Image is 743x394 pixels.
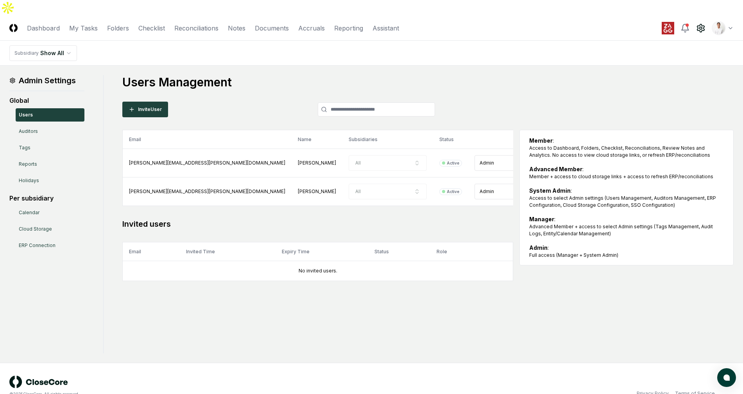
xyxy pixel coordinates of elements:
a: Holidays [16,174,84,187]
a: Folders [107,23,129,33]
div: Active [447,189,459,195]
b: Advanced Member [529,166,582,172]
div: Advanced Member + access to select Admin settings (Tags Management, Audit Logs, Entity/Calendar M... [529,223,724,237]
a: Tags [16,141,84,154]
button: InviteUser [122,102,168,117]
b: System Admin [529,187,571,194]
div: Jeff Carlsen [298,188,336,195]
div: Jason Wood [298,159,336,167]
a: Users [16,108,84,122]
a: Reconciliations [174,23,218,33]
img: Logo [9,24,18,32]
a: My Tasks [69,23,98,33]
div: Subsidiary [14,50,39,57]
div: [PERSON_NAME][EMAIL_ADDRESS][PERSON_NAME][DOMAIN_NAME] [129,159,285,167]
div: : [529,186,724,209]
div: Member + access to cloud storage links + access to refresh ERP/reconciliations [529,173,724,180]
img: d09822cc-9b6d-4858-8d66-9570c114c672_b0bc35f1-fa8e-4ccc-bc23-b02c2d8c2b72.png [713,22,725,34]
th: Subsidiaries [342,130,433,149]
div: No invited users. [129,267,507,274]
div: Per subsidiary [9,193,84,203]
th: Email [123,130,292,149]
b: Admin [529,244,548,251]
h1: Admin Settings [9,75,84,86]
a: Reports [16,158,84,171]
th: Name [292,130,342,149]
div: Global [9,96,84,105]
th: Email [123,242,180,261]
a: Assistant [372,23,399,33]
div: : [529,136,724,159]
a: Cloud Storage [16,222,84,236]
th: Role [430,242,483,261]
a: Auditors [16,125,84,138]
div: : [529,165,724,180]
a: Accruals [298,23,325,33]
img: logo [9,376,68,388]
th: Status [368,242,430,261]
nav: breadcrumb [9,45,77,61]
b: Manager [529,216,554,222]
div: Access to Dashboard, Folders, Checklist, Reconciliations, Review Notes and Analytics. No access t... [529,145,724,159]
a: Notes [228,23,245,33]
a: Documents [255,23,289,33]
th: Status [433,130,468,149]
th: Expiry Time [276,242,369,261]
div: Active [447,160,459,166]
a: Calendar [16,206,84,219]
div: Full access (Manager + System Admin) [529,252,724,259]
b: Member [529,137,553,144]
div: Access to select Admin settings (Users Management, Auditors Management, ERP Configuration, Cloud ... [529,195,724,209]
h1: Users Management [122,75,734,89]
a: Dashboard [27,23,60,33]
button: atlas-launcher [717,368,736,387]
div: [PERSON_NAME][EMAIL_ADDRESS][PERSON_NAME][DOMAIN_NAME] [129,188,285,195]
th: Invited Time [180,242,276,261]
div: : [529,215,724,237]
div: : [529,244,724,259]
a: ERP Connection [16,239,84,252]
h2: Invited users [122,218,513,229]
a: Checklist [138,23,165,33]
img: ZAGG logo [662,22,674,34]
a: Reporting [334,23,363,33]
